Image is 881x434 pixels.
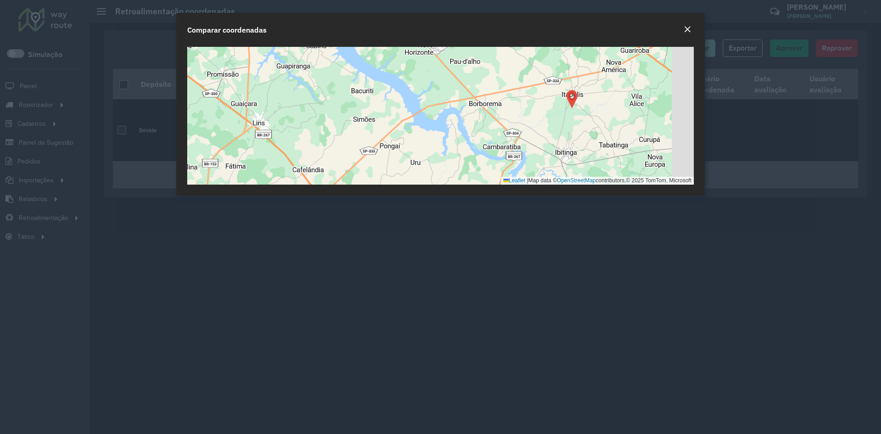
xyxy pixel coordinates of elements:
[503,177,525,184] a: Leaflet
[684,26,691,33] em: Fechar
[557,177,596,184] a: OpenStreetMap
[187,24,267,35] h4: Comparar coordenadas
[501,177,694,185] div: Map data © contributors,© 2025 TomTom, Microsoft
[681,24,694,36] button: Close
[564,90,580,108] img: Coordenada Nova
[527,177,528,184] span: |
